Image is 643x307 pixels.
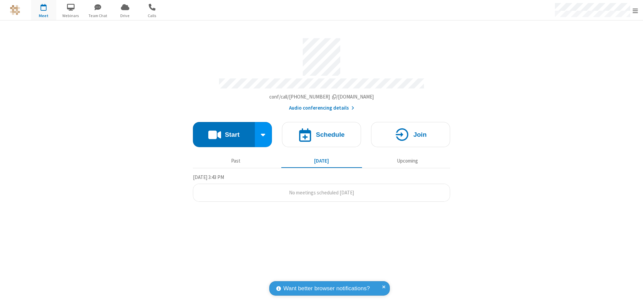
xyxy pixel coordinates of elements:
[255,122,272,147] div: Start conference options
[193,33,450,112] section: Account details
[85,13,111,19] span: Team Chat
[58,13,83,19] span: Webinars
[289,104,354,112] button: Audio conferencing details
[283,284,370,293] span: Want better browser notifications?
[140,13,165,19] span: Calls
[193,173,450,202] section: Today's Meetings
[193,122,255,147] button: Start
[193,174,224,180] span: [DATE] 3:43 PM
[413,131,427,138] h4: Join
[196,155,276,167] button: Past
[626,290,638,302] iframe: Chat
[269,94,374,100] span: Copy my meeting room link
[10,5,20,15] img: QA Selenium DO NOT DELETE OR CHANGE
[269,93,374,101] button: Copy my meeting room linkCopy my meeting room link
[371,122,450,147] button: Join
[281,155,362,167] button: [DATE]
[282,122,361,147] button: Schedule
[113,13,138,19] span: Drive
[367,155,448,167] button: Upcoming
[316,131,345,138] h4: Schedule
[289,189,354,196] span: No meetings scheduled [DATE]
[31,13,56,19] span: Meet
[225,131,239,138] h4: Start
